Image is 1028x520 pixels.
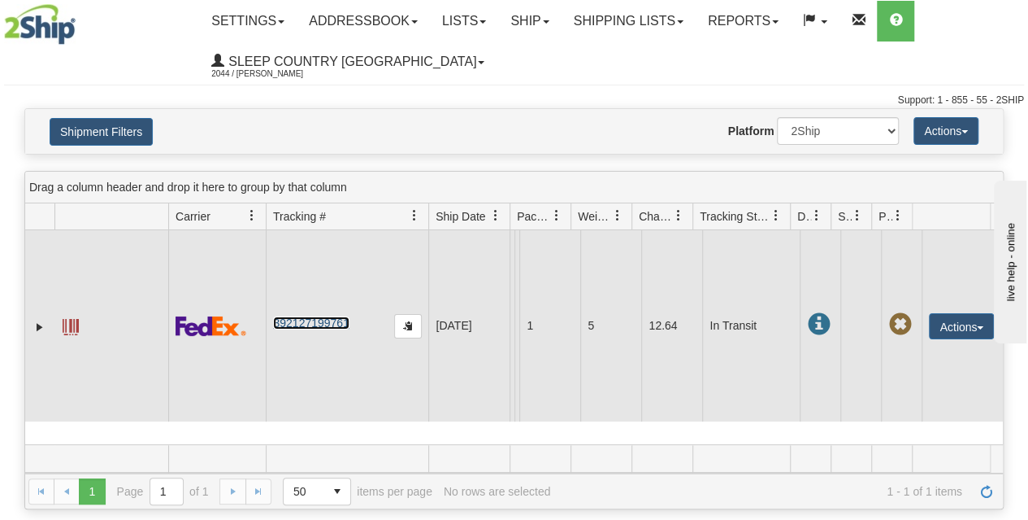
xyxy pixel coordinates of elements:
span: Packages [517,208,551,225]
span: Ship Date [436,208,485,225]
a: Sleep Country [GEOGRAPHIC_DATA] 2044 / [PERSON_NAME] [199,42,497,82]
span: Weight [578,208,612,225]
a: Shipment Issues filter column settings [844,202,871,229]
div: Support: 1 - 855 - 55 - 2SHIP [4,94,1024,107]
button: Shipment Filters [50,118,153,146]
td: 1 [519,230,580,422]
a: Settings [199,1,297,42]
span: Pickup Not Assigned [888,313,911,336]
input: Page 1 [150,478,183,505]
span: Tracking # [273,208,326,225]
span: Delivery Status [797,208,811,225]
div: live help - online [12,14,150,26]
span: Page of 1 [117,478,209,505]
span: Pickup Status [878,208,892,225]
a: Carrier filter column settings [238,202,266,229]
td: 5 [580,230,641,422]
a: Reports [696,1,791,42]
a: Weight filter column settings [604,202,631,229]
a: Addressbook [297,1,430,42]
span: In Transit [807,313,830,336]
a: Refresh [974,478,1000,505]
div: No rows are selected [444,485,551,498]
td: Beco Industries Shipping department [GEOGRAPHIC_DATA] [GEOGRAPHIC_DATA] [GEOGRAPHIC_DATA] H1J 0A8 [510,230,514,422]
span: Page 1 [79,478,105,505]
span: 50 [293,483,314,500]
span: Page sizes drop down [283,478,351,505]
span: Tracking Status [700,208,770,225]
span: items per page [283,478,432,505]
a: Ship Date filter column settings [482,202,510,229]
span: select [324,478,350,505]
span: 1 - 1 of 1 items [562,485,962,498]
a: Ship [498,1,561,42]
label: Platform [728,123,774,139]
span: Sleep Country [GEOGRAPHIC_DATA] [224,55,476,68]
span: Shipment Issues [838,208,852,225]
a: Pickup Status filter column settings [884,202,912,229]
a: Charge filter column settings [665,202,692,229]
a: Lists [430,1,498,42]
td: [PERSON_NAME] KUPROWSKI [PERSON_NAME] KUPROWSKI CA AB RED DEER T4N 7G1 [514,230,519,422]
iframe: chat widget [991,177,1026,343]
span: Carrier [176,208,210,225]
span: Charge [639,208,673,225]
a: Label [63,312,79,338]
a: Tracking # filter column settings [401,202,428,229]
a: 392127199761 [273,317,349,330]
td: In Transit [702,230,800,422]
img: 2 - FedEx Express® [176,316,246,336]
a: Shipping lists [562,1,696,42]
div: grid grouping header [25,172,1003,203]
a: Expand [32,319,48,335]
a: Delivery Status filter column settings [803,202,831,229]
td: [DATE] [428,230,510,422]
a: Tracking Status filter column settings [762,202,790,229]
img: logo2044.jpg [4,4,76,45]
button: Actions [929,313,994,339]
span: 2044 / [PERSON_NAME] [211,66,333,82]
a: Packages filter column settings [543,202,570,229]
button: Actions [913,117,978,145]
button: Copy to clipboard [394,314,422,339]
td: 12.64 [641,230,702,422]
